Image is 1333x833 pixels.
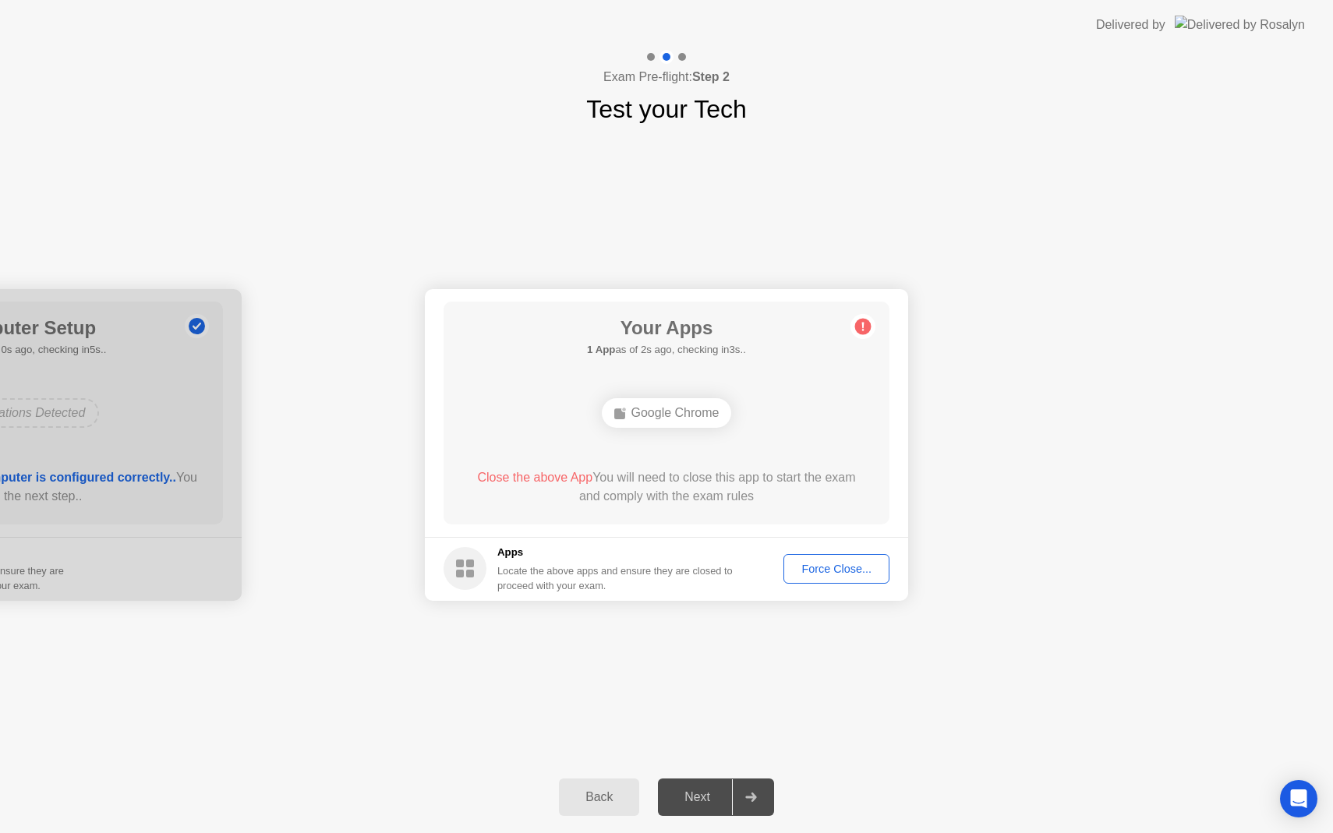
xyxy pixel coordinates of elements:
button: Back [559,778,639,816]
b: Step 2 [692,70,730,83]
div: You will need to close this app to start the exam and comply with the exam rules [466,468,868,506]
img: Delivered by Rosalyn [1175,16,1305,34]
h4: Exam Pre-flight: [603,68,730,86]
div: Force Close... [789,563,884,575]
button: Next [658,778,774,816]
div: Locate the above apps and ensure they are closed to proceed with your exam. [497,563,734,593]
div: Open Intercom Messenger [1280,780,1317,817]
h1: Your Apps [587,314,746,342]
div: Next [663,790,732,804]
button: Force Close... [783,554,889,584]
b: 1 App [587,344,615,355]
h1: Test your Tech [586,90,747,128]
div: Back [564,790,635,804]
div: Google Chrome [602,398,732,428]
h5: Apps [497,545,734,560]
h5: as of 2s ago, checking in3s.. [587,342,746,358]
span: Close the above App [477,471,592,484]
div: Delivered by [1096,16,1165,34]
